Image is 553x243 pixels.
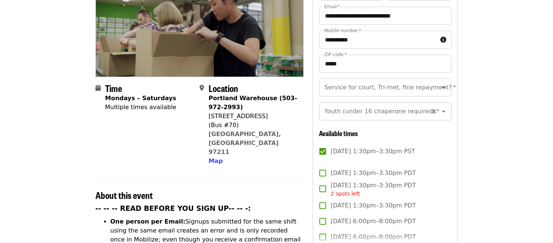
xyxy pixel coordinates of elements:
div: (Bus #70) [209,121,298,130]
a: [GEOGRAPHIC_DATA], [GEOGRAPHIC_DATA] 97211 [209,130,281,156]
button: Map [209,157,223,166]
strong: -- -- -- READ BEFORE YOU SIGN UP-- -- -: [95,204,251,212]
span: [DATE] 1:30pm–3:30pm PST [331,147,415,156]
input: ZIP code [319,55,451,73]
label: ZIP code [324,52,347,57]
strong: Portland Warehouse (503-972-2993) [209,95,297,111]
span: [DATE] 1:30pm–3:30pm PDT [331,181,416,198]
input: Email [319,7,451,25]
i: map-marker-alt icon [200,84,204,92]
i: circle-info icon [440,36,446,43]
span: [DATE] 6:00pm–8:00pm PDT [331,233,416,242]
strong: Mondays – Saturdays [105,95,176,102]
span: [DATE] 1:30pm–3:30pm PDT [331,201,416,210]
span: [DATE] 6:00pm–8:00pm PDT [331,217,416,226]
span: Location [209,81,238,95]
span: 2 spots left [331,191,360,197]
i: calendar icon [95,84,101,92]
div: [STREET_ADDRESS] [209,112,298,121]
strong: One person per Email: [110,218,186,225]
div: Multiple times available [105,103,176,112]
button: Clear [429,106,439,117]
button: Open [438,82,449,93]
span: Available times [319,128,358,138]
span: Map [209,157,223,164]
label: Email [324,4,340,9]
span: About this event [95,188,153,202]
button: Open [438,106,449,117]
input: Mobile number [319,31,437,49]
label: Mobile number [324,28,361,33]
span: Time [105,81,122,95]
span: [DATE] 1:30pm–3:30pm PDT [331,169,416,178]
